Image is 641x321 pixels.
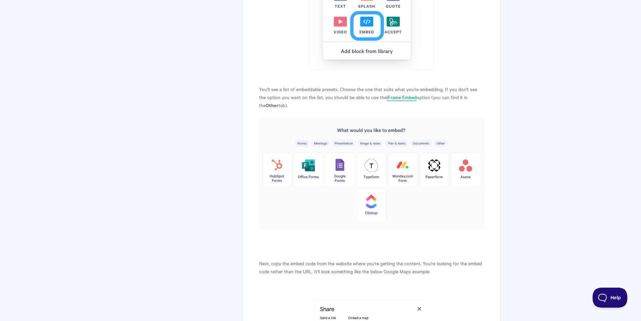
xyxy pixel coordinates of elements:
[259,118,484,229] img: file-E98nd8o2Md.png
[387,94,417,101] a: iFrame Embed
[266,101,278,108] b: Other
[259,85,484,109] p: You'll see a list of embeddable presets. Choose the one that suits what you're embedding. If you ...
[593,288,628,308] iframe: Toggle Customer Support
[259,259,484,275] p: Next, copy the embed code from the website where you're getting the content. You're looking for t...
